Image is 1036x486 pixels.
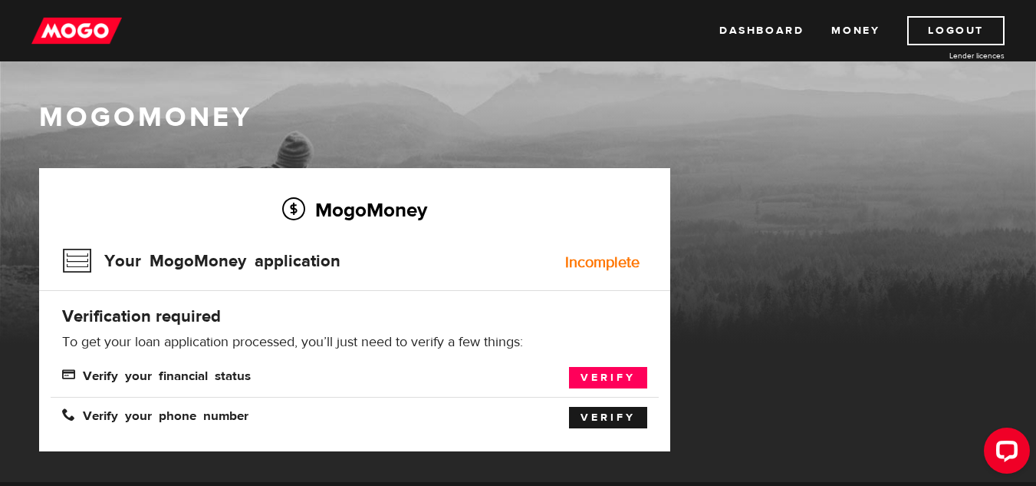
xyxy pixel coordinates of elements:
h1: MogoMoney [39,101,998,134]
h4: Verification required [62,306,647,327]
a: Dashboard [719,16,804,45]
span: Verify your financial status [62,368,251,381]
h2: MogoMoney [62,193,647,226]
img: mogo_logo-11ee424be714fa7cbb0f0f49df9e16ec.png [31,16,122,45]
span: Verify your phone number [62,408,248,421]
div: Incomplete [565,255,640,270]
a: Logout [907,16,1005,45]
a: Lender licences [890,50,1005,61]
a: Verify [569,407,647,428]
iframe: LiveChat chat widget [972,422,1036,486]
a: Money [831,16,880,45]
p: To get your loan application processed, you’ll just need to verify a few things: [62,333,647,352]
a: Verify [569,367,647,388]
h3: Your MogoMoney application [62,241,340,281]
